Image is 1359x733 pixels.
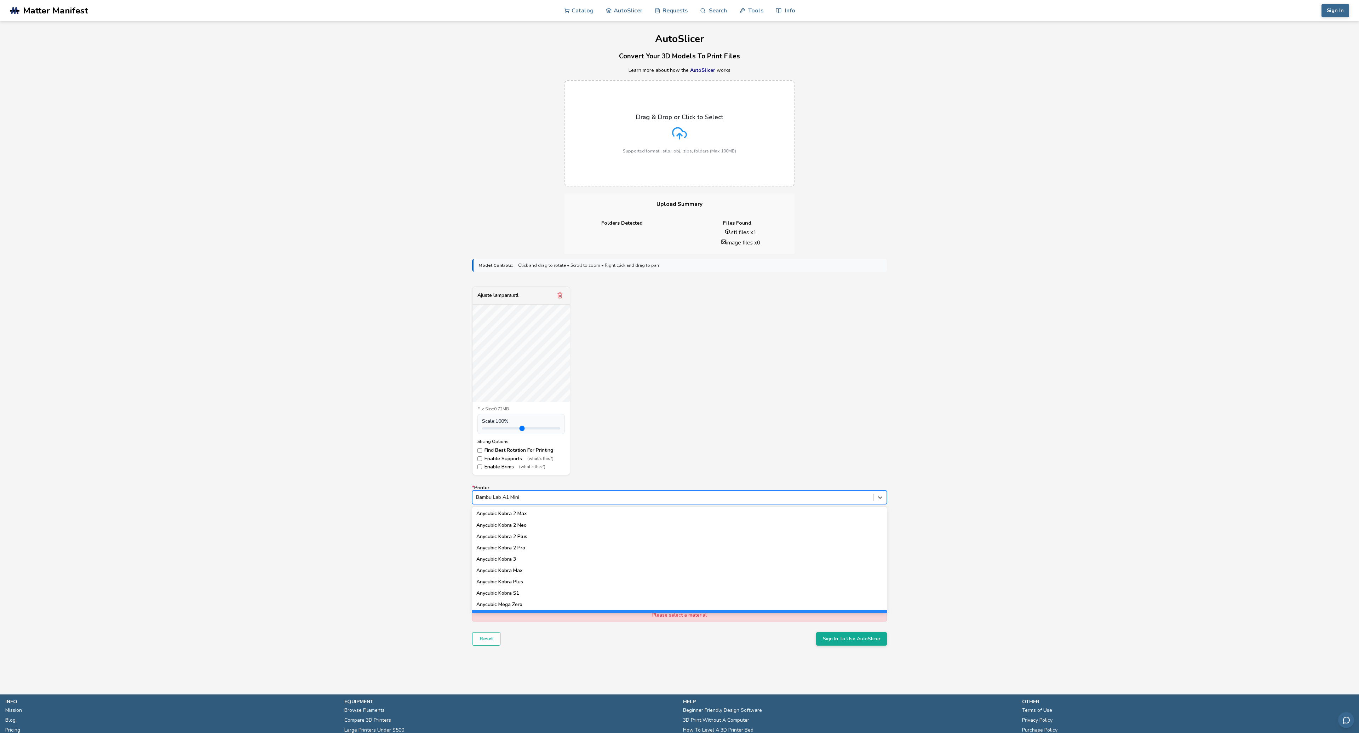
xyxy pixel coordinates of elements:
[683,705,762,715] a: Beginner Friendly Design Software
[344,698,676,705] p: equipment
[477,439,565,444] div: Slicing Options:
[636,114,723,121] p: Drag & Drop or Click to Select
[472,609,887,621] div: Please select a material
[1022,715,1053,725] a: Privacy Policy
[5,705,22,715] a: Mission
[683,698,1015,705] p: help
[684,220,790,226] h4: Files Found
[1022,705,1052,715] a: Terms of Use
[477,407,565,412] div: File Size: 0.72MB
[477,448,565,453] label: Find Best Rotation For Printing
[477,464,482,469] input: Enable Brims(what's this?)
[472,542,887,554] div: Anycubic Kobra 2 Pro
[683,715,749,725] a: 3D Print Without A Computer
[472,588,887,599] div: Anycubic Kobra S1
[344,705,385,715] a: Browse Filaments
[1022,698,1354,705] p: other
[569,220,675,226] h4: Folders Detected
[472,576,887,588] div: Anycubic Kobra Plus
[527,456,554,461] span: (what's this?)
[472,565,887,576] div: Anycubic Kobra Max
[482,419,509,424] span: Scale: 100 %
[623,149,736,154] p: Supported format: .stls, .obj, .zips, folders (Max 100MB)
[472,610,887,622] div: Bambu Lab A1 Mini
[1321,4,1349,17] button: Sign In
[472,520,887,531] div: Anycubic Kobra 2 Neo
[1338,712,1354,728] button: Send feedback via email
[555,290,565,300] button: Remove model
[476,495,477,500] input: *PrinterBambu Lab A1 MiniAnkerMake M5AnkerMake M5CAnycubic I3 MegaAnycubic I3 Mega SAnycubic Kobr...
[472,531,887,542] div: Anycubic Kobra 2 Plus
[5,715,16,725] a: Blog
[564,194,795,215] h3: Upload Summary
[472,554,887,565] div: Anycubic Kobra 3
[472,632,500,646] button: Reset
[23,6,88,16] span: Matter Manifest
[477,448,482,453] input: Find Best Rotation For Printing
[477,293,518,298] div: Ajuste lampara.stl
[692,229,790,236] li: .stl files x 1
[478,263,513,268] strong: Model Controls:
[477,456,565,462] label: Enable Supports
[518,263,659,268] span: Click and drag to rotate • Scroll to zoom • Right click and drag to pan
[477,464,565,470] label: Enable Brims
[472,508,887,519] div: Anycubic Kobra 2 Max
[690,67,715,74] a: AutoSlicer
[692,239,790,246] li: image files x 0
[472,599,887,610] div: Anycubic Mega Zero
[472,485,887,504] label: Printer
[519,464,545,469] span: (what's this?)
[344,715,391,725] a: Compare 3D Printers
[5,698,337,705] p: info
[477,456,482,461] input: Enable Supports(what's this?)
[816,632,887,646] button: Sign In To Use AutoSlicer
